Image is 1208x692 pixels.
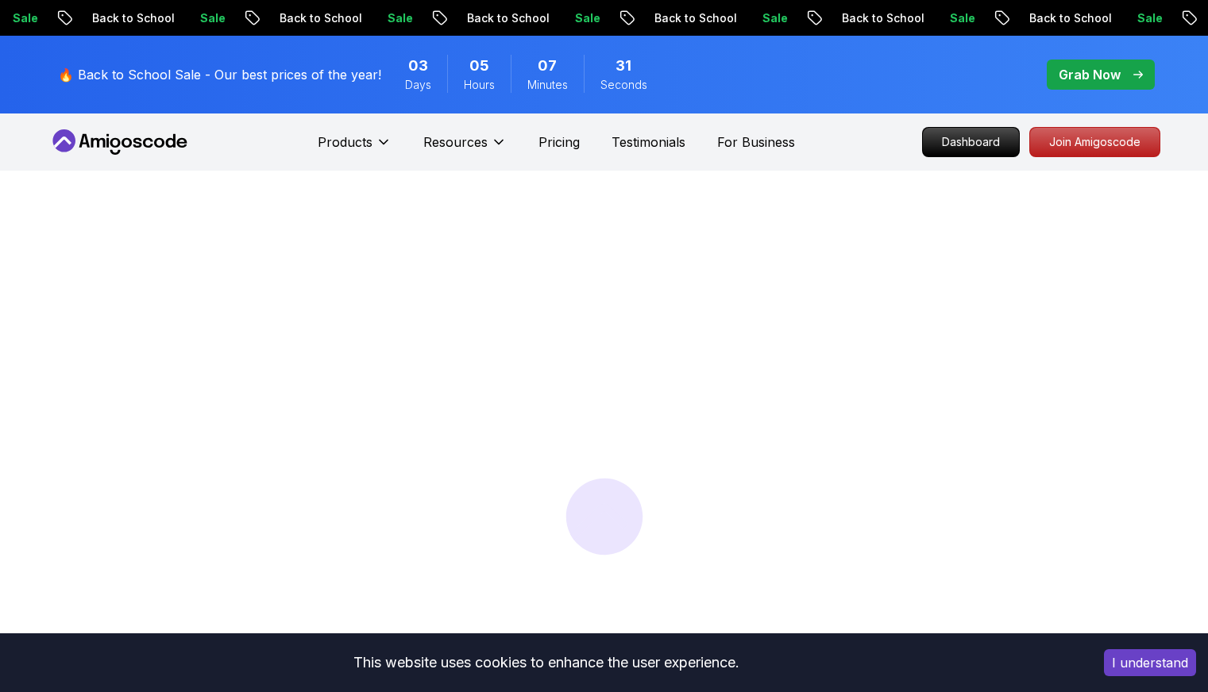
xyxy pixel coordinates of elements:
[1029,127,1160,157] a: Join Amigoscode
[423,133,488,152] p: Resources
[1030,128,1160,156] p: Join Amigoscode
[12,645,1080,680] div: This website uses cookies to enhance the user experience.
[318,133,392,164] button: Products
[454,10,562,26] p: Back to School
[642,10,750,26] p: Back to School
[318,133,372,152] p: Products
[267,10,375,26] p: Back to School
[423,133,507,164] button: Resources
[1104,649,1196,676] button: Accept cookies
[922,127,1020,157] a: Dashboard
[375,10,426,26] p: Sale
[1059,65,1121,84] p: Grab Now
[538,55,557,77] span: 7 Minutes
[562,10,613,26] p: Sale
[923,128,1019,156] p: Dashboard
[1125,10,1175,26] p: Sale
[937,10,988,26] p: Sale
[187,10,238,26] p: Sale
[405,77,431,93] span: Days
[616,55,631,77] span: 31 Seconds
[469,55,489,77] span: 5 Hours
[464,77,495,93] span: Hours
[527,77,568,93] span: Minutes
[750,10,801,26] p: Sale
[717,133,795,152] a: For Business
[600,77,647,93] span: Seconds
[79,10,187,26] p: Back to School
[58,65,381,84] p: 🔥 Back to School Sale - Our best prices of the year!
[1017,10,1125,26] p: Back to School
[612,133,685,152] a: Testimonials
[408,55,428,77] span: 3 Days
[829,10,937,26] p: Back to School
[538,133,580,152] a: Pricing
